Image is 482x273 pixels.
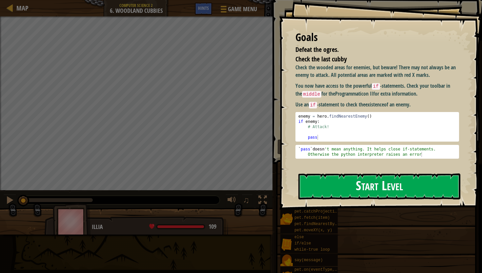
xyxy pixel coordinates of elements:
span: ♫ [243,195,250,205]
strong: existence [365,101,384,108]
code: if [309,102,317,108]
a: Map [13,4,29,12]
img: thang_avatar_frame.png [53,203,91,240]
span: pet.catchProjectile(arrow) [294,209,356,214]
span: while-true loop [294,247,330,252]
span: pet.moveXY(x, y) [294,228,332,233]
strong: Programmaticon II [335,90,373,97]
button: ⌘ + P: Pause [3,194,16,208]
p: Use an -statement to check the of an enemy. [295,101,459,109]
span: Map [16,4,29,12]
span: pet.on(eventType, handler) [294,267,356,272]
div: health: 109 / 109 [149,224,216,230]
span: pet.findNearestByType(type) [294,222,358,226]
li: Check the last cubby [287,55,457,64]
img: portrait.png [280,213,293,225]
span: Hints [198,5,209,11]
div: Illia [92,223,221,231]
span: else [294,235,304,239]
code: if [372,83,380,90]
div: Goals [295,30,459,45]
img: portrait.png [280,238,293,251]
button: Run ⇧↵ [277,139,372,154]
span: say(message) [294,258,323,262]
span: 109 [209,222,216,231]
button: Start Level [298,173,460,199]
span: if/else [294,241,311,246]
img: portrait.png [280,254,293,267]
span: Game Menu [228,5,257,13]
span: Check the last cubby [295,55,347,63]
button: ♫ [242,194,253,208]
p: Check the wooded areas for enemies, but beware! There may not always be an enemy to attack. All p... [295,64,459,79]
span: Defeat the ogres. [295,45,339,54]
button: Adjust volume [225,194,238,208]
button: Toggle fullscreen [256,194,269,208]
span: pet.fetch(item) [294,216,330,220]
li: Defeat the ogres. [287,45,457,55]
code: middle [302,91,322,98]
p: You now have access to the powerful -statements. Check your toolbar in the for the for extra info... [295,82,459,98]
button: Game Menu [215,3,261,18]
